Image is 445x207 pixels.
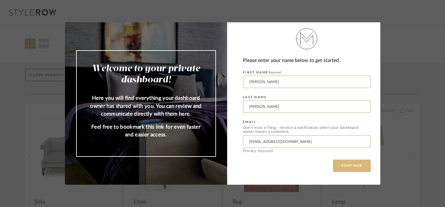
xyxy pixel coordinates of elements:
[243,126,371,134] div: Don’t miss a thing - receive a notification when your dashboard owner leaves a comment.
[243,120,256,124] label: EMAIL
[89,63,203,86] h2: Welcome to your private dashboard!
[243,149,371,153] div: Privacy Assured
[269,71,281,74] span: Required
[333,160,371,172] button: CONTINUE
[243,95,267,99] label: LAST NAME
[243,100,371,113] input: Enter Last Name
[243,56,371,65] div: Please enter your name below to get started.
[89,94,203,118] p: Here you will find everything your dashboard owner has shared with you. You can review and commun...
[243,135,371,148] input: Enter Email
[243,76,371,88] input: Enter First Name
[89,123,203,139] p: Feel free to bookmark this link for even faster and easier access.
[243,71,281,74] label: FIRST NAME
